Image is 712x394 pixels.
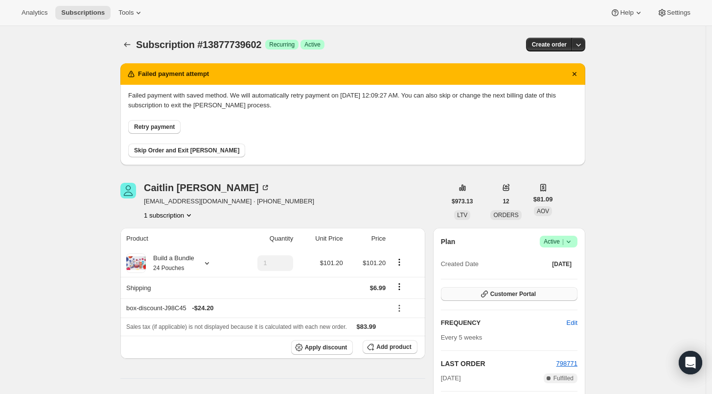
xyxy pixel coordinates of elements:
button: Product actions [391,257,407,268]
button: Product actions [144,210,194,220]
span: Customer Portal [490,290,536,298]
button: Customer Portal [441,287,577,301]
span: Settings [667,9,690,17]
span: Sales tax (if applicable) is not displayed because it is calculated with each new order. [126,323,347,330]
span: Created Date [441,259,479,269]
span: Active [304,41,321,49]
div: Caitlin [PERSON_NAME] [144,183,270,193]
button: Subscriptions [55,6,111,20]
span: Retry payment [134,123,175,131]
button: Edit [561,315,583,331]
span: Edit [567,318,577,328]
span: Apply discount [305,344,347,351]
div: Build a Bundle [146,253,194,273]
span: Caitlin Cowan [120,183,136,198]
th: Price [346,228,389,249]
h2: LAST ORDER [441,359,556,369]
span: Fulfilled [553,374,574,382]
span: Active [544,237,574,246]
button: Help [604,6,649,20]
span: LTV [457,212,467,219]
span: 12 [503,197,509,205]
span: $973.13 [452,197,473,205]
button: Dismiss notification [568,67,581,81]
a: 798771 [556,360,577,367]
th: Quantity [234,228,296,249]
span: Analytics [22,9,47,17]
button: 12 [497,195,515,208]
span: [DATE] [552,260,572,268]
span: Subscription #13877739602 [136,39,261,50]
button: $973.13 [446,195,479,208]
button: Apply discount [291,340,353,355]
small: 24 Pouches [153,265,184,271]
button: Add product [363,340,417,354]
button: Settings [651,6,696,20]
button: 798771 [556,359,577,369]
span: $101.20 [320,259,343,267]
h2: Failed payment attempt [138,69,209,79]
span: Tools [118,9,134,17]
button: Subscriptions [120,38,134,51]
button: Shipping actions [391,281,407,292]
button: Skip Order and Exit [PERSON_NAME] [128,144,245,157]
th: Unit Price [296,228,346,249]
div: box-discount-J98C45 [126,303,386,313]
h2: FREQUENCY [441,318,567,328]
p: Failed payment with saved method. We will automatically retry payment on [DATE] 12:09:27 AM. You ... [128,91,577,110]
span: | [562,238,564,246]
h2: Plan [441,237,456,246]
button: Analytics [16,6,53,20]
span: [EMAIL_ADDRESS][DOMAIN_NAME] · [PHONE_NUMBER] [144,197,314,206]
th: Product [120,228,234,249]
span: Skip Order and Exit [PERSON_NAME] [134,147,239,154]
span: Help [620,9,633,17]
span: $6.99 [370,284,386,292]
div: Open Intercom Messenger [679,351,702,374]
th: Shipping [120,277,234,298]
span: Every 5 weeks [441,334,482,341]
span: Add product [376,343,411,351]
span: $101.20 [363,259,386,267]
button: [DATE] [546,257,577,271]
span: - $24.20 [192,303,213,313]
button: Tools [113,6,149,20]
span: [DATE] [441,373,461,383]
span: AOV [537,208,549,215]
span: Create order [532,41,567,49]
button: Create order [526,38,573,51]
span: Subscriptions [61,9,105,17]
span: ORDERS [493,212,518,219]
button: Retry payment [128,120,181,134]
span: $83.99 [357,323,376,330]
span: $81.09 [533,195,553,204]
span: Recurring [269,41,295,49]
